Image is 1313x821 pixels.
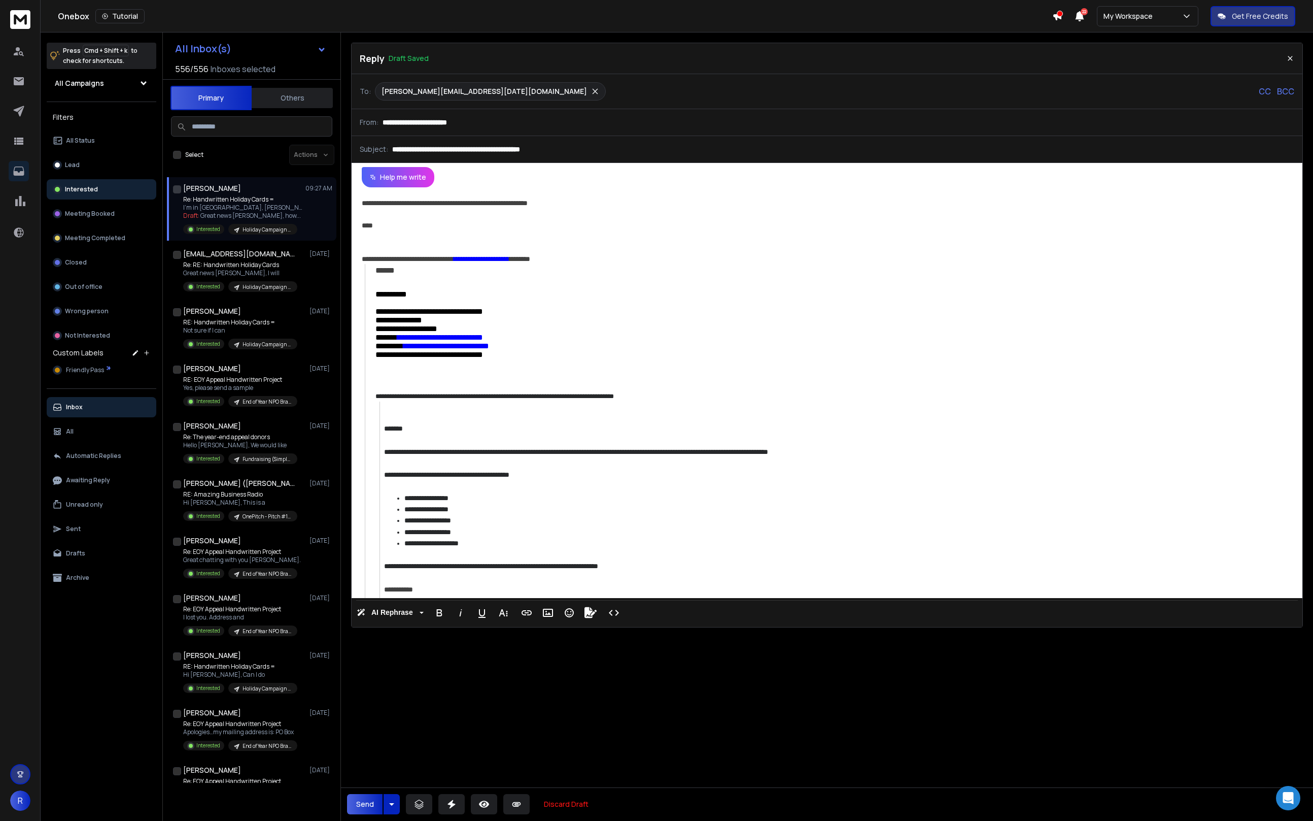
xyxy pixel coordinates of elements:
[183,765,241,775] h1: [PERSON_NAME]
[183,195,305,204] p: Re: Handwritten Holiday Cards =
[305,184,332,192] p: 09:27 AM
[360,51,385,65] p: Reply
[185,151,203,159] label: Select
[196,742,220,749] p: Interested
[47,228,156,248] button: Meeting Completed
[200,211,301,220] span: Great news [PERSON_NAME], how ...
[183,650,241,661] h1: [PERSON_NAME]
[167,39,334,59] button: All Inbox(s)
[183,478,295,488] h1: [PERSON_NAME] ([PERSON_NAME][EMAIL_ADDRESS][PERSON_NAME][DOMAIN_NAME])
[183,556,301,564] p: Great chatting with you [PERSON_NAME].
[1211,6,1295,26] button: Get Free Credits
[183,384,297,392] p: Yes, please send a sample
[183,720,297,728] p: Re: EOY Appeal Handwritten Project
[47,543,156,564] button: Drafts
[360,86,371,96] p: To:
[389,53,429,63] p: Draft Saved
[252,87,333,109] button: Others
[65,283,102,291] p: Out of office
[55,78,104,88] h1: All Campaigns
[538,603,558,623] button: Insert Image (⌘P)
[360,117,378,127] p: From:
[1277,85,1294,97] p: BCC
[183,326,297,335] p: Not sure if I can
[66,549,85,557] p: Drafts
[47,360,156,380] button: Friendly Pass
[47,204,156,224] button: Meeting Booked
[196,225,220,233] p: Interested
[494,603,513,623] button: More Text
[47,252,156,273] button: Closed
[309,422,332,430] p: [DATE]
[65,307,109,315] p: Wrong person
[196,570,220,577] p: Interested
[10,791,30,811] button: R
[309,594,332,602] p: [DATE]
[382,86,587,96] p: [PERSON_NAME][EMAIL_ADDRESS][DATE][DOMAIN_NAME]
[183,777,297,785] p: Re: EOY Appeal Handwritten Project
[183,211,199,220] span: Draft:
[58,9,1052,23] div: Onebox
[196,283,220,290] p: Interested
[243,513,291,520] p: OnePitch - Pitch #1 - Businesses Boost Loyalty in [DATE] with 1M+ Handwritten Holiday Cards
[243,398,291,406] p: End of Year NPO Brass
[47,495,156,515] button: Unread only
[360,144,388,154] p: Subject:
[183,536,241,546] h1: [PERSON_NAME]
[65,161,80,169] p: Lead
[243,570,291,578] p: End of Year NPO Brass
[183,204,305,212] p: I'm in [GEOGRAPHIC_DATA], [PERSON_NAME]
[183,441,297,449] p: Hello [PERSON_NAME], We would like
[47,179,156,200] button: Interested
[47,110,156,124] h3: Filters
[47,301,156,321] button: Wrong person
[355,603,426,623] button: AI Rephrase
[309,651,332,660] p: [DATE]
[65,258,87,267] p: Closed
[183,490,297,499] p: RE: Amazing Business Radio
[47,130,156,151] button: All Status
[47,325,156,346] button: Not Interested
[66,501,103,509] p: Unread only
[183,663,297,671] p: RE: Handwritten Holiday Cards =
[1103,11,1157,21] p: My Workspace
[47,446,156,466] button: Automatic Replies
[369,608,415,617] span: AI Rephrase
[183,605,297,613] p: Re: EOY Appeal Handwritten Project
[1232,11,1288,21] p: Get Free Credits
[183,708,241,718] h1: [PERSON_NAME]
[243,628,291,635] p: End of Year NPO Brass
[183,499,297,507] p: Hi [PERSON_NAME], This is a
[183,318,297,326] p: RE: Handwritten Holiday Cards =
[243,226,291,234] p: Holiday Campaign SN Contacts
[63,46,137,66] p: Press to check for shortcuts.
[47,519,156,539] button: Sent
[66,574,89,582] p: Archive
[65,185,98,193] p: Interested
[472,603,492,623] button: Underline (⌘U)
[66,452,121,460] p: Automatic Replies
[211,63,275,75] h3: Inboxes selected
[196,512,220,520] p: Interested
[47,155,156,175] button: Lead
[196,455,220,463] p: Interested
[66,428,74,436] p: All
[65,210,115,218] p: Meeting Booked
[83,45,129,56] span: Cmd + Shift + k
[309,537,332,545] p: [DATE]
[183,364,241,374] h1: [PERSON_NAME]
[362,167,434,187] button: Help me write
[604,603,624,623] button: Code View
[560,603,579,623] button: Emoticons
[196,627,220,635] p: Interested
[183,613,297,621] p: I lost you. Address and
[47,277,156,297] button: Out of office
[183,306,241,316] h1: [PERSON_NAME]
[47,397,156,417] button: Inbox
[47,568,156,588] button: Archive
[309,479,332,487] p: [DATE]
[1259,85,1271,97] p: CC
[243,685,291,693] p: Holiday Campaign SN Contacts
[309,365,332,373] p: [DATE]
